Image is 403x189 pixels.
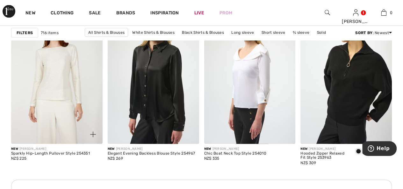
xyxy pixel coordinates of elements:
[41,30,59,36] span: 716 items
[11,156,26,161] span: NZ$ 225
[362,141,397,157] iframe: Opens a widget where you can find more information
[108,156,123,161] span: NZ$ 269
[116,10,135,17] a: Brands
[11,147,90,151] div: [PERSON_NAME]
[89,10,101,17] a: Sale
[381,9,386,17] img: My Bag
[25,10,35,17] a: New
[108,147,195,151] div: [PERSON_NAME]
[300,7,392,144] img: Hooded Zipper Relaxed Fit Style 253963. Black
[85,28,128,37] a: All Shirts & Blouses
[313,28,329,37] a: Solid
[354,147,363,157] div: Black
[325,9,330,17] img: search the website
[300,147,307,151] span: New
[108,7,199,144] img: Elegant Evening Backless Blouse Style 254967. Black
[129,28,178,37] a: White Shirts & Blouses
[353,10,358,16] a: Sign In
[228,28,257,37] a: Long sleeve
[143,37,212,45] a: [PERSON_NAME] Shirts & Blouses
[17,30,33,36] strong: Filters
[342,18,370,25] div: [PERSON_NAME]
[300,147,349,151] div: [PERSON_NAME]
[353,9,358,17] img: My Info
[204,7,296,144] img: Chic Boat Neck Top Style 254010. Vanilla 30
[11,147,18,151] span: New
[11,7,103,144] a: Sparkly Hip-Length Pullover Style 254351. Winter white/gold
[258,28,289,37] a: Short sleeve
[390,10,392,16] span: 0
[219,10,232,16] a: Prom
[150,10,179,17] span: Inspiration
[213,37,271,45] a: [PERSON_NAME] & Blouses
[204,147,211,151] span: New
[290,28,313,37] a: ¾ sleeve
[355,30,392,36] div: : Newest
[51,10,74,17] a: Clothing
[108,151,195,156] div: Elegant Evening Backless Blouse Style 254967
[179,28,227,37] a: Black Shirts & Blouses
[204,156,219,161] span: NZ$ 335
[300,151,349,160] div: Hooded Zipper Relaxed Fit Style 253963
[194,10,204,16] a: Live
[90,132,96,137] img: plus_v2.svg
[370,9,398,17] a: 0
[204,151,266,156] div: Chic Boat Neck Top Style 254010
[300,161,316,165] span: NZ$ 309
[355,31,372,35] strong: Sort By
[204,147,266,151] div: [PERSON_NAME]
[11,151,90,156] div: Sparkly Hip-Length Pullover Style 254351
[108,147,115,151] span: New
[3,5,15,18] img: 1ère Avenue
